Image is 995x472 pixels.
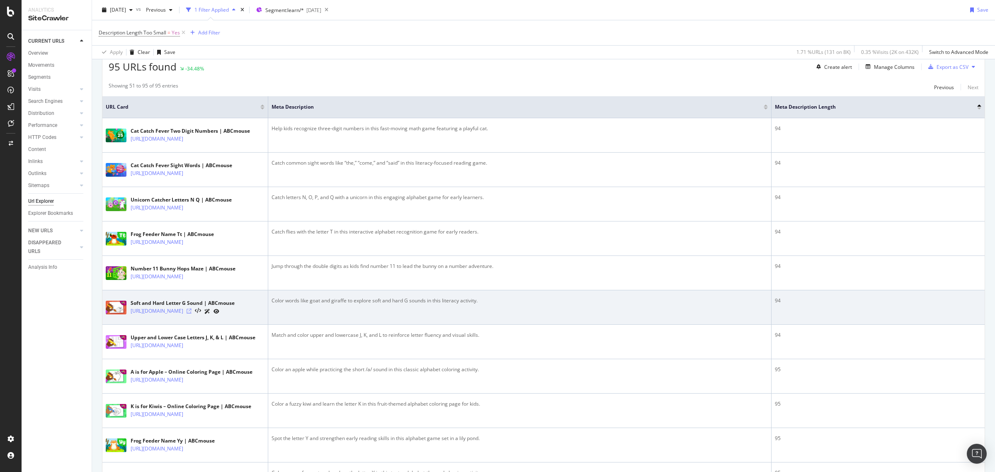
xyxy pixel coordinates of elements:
div: 1 Filter Applied [194,6,229,13]
div: 94 [775,228,981,236]
a: [URL][DOMAIN_NAME] [131,341,183,350]
button: [DATE] [99,3,136,17]
div: Cat Catch Fever Sight Words | ABCmouse [131,162,232,169]
div: times [239,6,246,14]
div: Save [164,49,175,56]
div: NEW URLS [28,226,53,235]
a: DISAPPEARED URLS [28,238,78,256]
div: Url Explorer [28,197,54,206]
a: Url Explorer [28,197,86,206]
div: SiteCrawler [28,14,85,23]
a: HTTP Codes [28,133,78,142]
a: Segments [28,73,86,82]
div: Clear [138,49,150,56]
a: [URL][DOMAIN_NAME] [131,272,183,281]
div: Color an apple while practicing the short /a/ sound in this classic alphabet coloring activity. [272,366,768,373]
div: Content [28,145,46,154]
a: Visit Online Page [187,309,192,314]
div: Catch common sight words like “the,” “come,” and “said” in this literacy-focused reading game. [272,159,768,167]
button: Create alert [813,60,852,73]
div: CURRENT URLS [28,37,64,46]
div: Analytics [28,7,85,14]
button: Manage Columns [862,62,915,72]
div: Showing 51 to 95 of 95 entries [109,82,178,92]
div: Jump through the double digits as kids find number 11 to lead the bunny on a number adventure. [272,263,768,270]
a: Performance [28,121,78,130]
span: vs [136,5,143,12]
div: 95 [775,400,981,408]
img: main image [106,301,126,314]
div: Color words like goat and giraffe to explore soft and hard G sounds in this literacy activity. [272,297,768,304]
img: main image [106,163,126,177]
a: NEW URLS [28,226,78,235]
span: 95 URLs found [109,60,177,73]
div: Previous [934,84,954,91]
img: main image [106,335,126,349]
span: Yes [172,27,180,39]
div: [DATE] [306,7,321,14]
img: main image [106,129,126,142]
a: [URL][DOMAIN_NAME] [131,410,183,418]
div: Outlinks [28,169,46,178]
a: Sitemaps [28,181,78,190]
a: [URL][DOMAIN_NAME] [131,135,183,143]
div: 0.35 % Visits ( 2K on 432K ) [861,49,919,56]
div: 94 [775,159,981,167]
div: HTTP Codes [28,133,56,142]
div: Performance [28,121,57,130]
div: 94 [775,194,981,201]
div: 1.71 % URLs ( 131 on 8K ) [796,49,851,56]
img: main image [106,266,126,280]
button: Switch to Advanced Mode [926,46,988,59]
div: Analysis Info [28,263,57,272]
button: Next [968,82,978,92]
a: Distribution [28,109,78,118]
button: Previous [934,82,954,92]
div: Segments [28,73,51,82]
div: Switch to Advanced Mode [929,49,988,56]
div: Open Intercom Messenger [967,444,987,464]
div: Inlinks [28,157,43,166]
div: Spot the letter Y and strengthen early reading skills in this alphabet game set in a lily pond. [272,435,768,442]
a: URL Inspection [214,307,219,316]
div: K is for Kiwis – Online Coloring Page | ABCmouse [131,403,251,410]
div: Search Engines [28,97,63,106]
div: Unicorn Catcher Letters N Q | ABCmouse [131,196,232,204]
div: Soft and Hard Letter G Sound | ABCmouse [131,299,235,307]
div: 94 [775,297,981,304]
a: [URL][DOMAIN_NAME] [131,169,183,178]
a: [URL][DOMAIN_NAME] [131,204,183,212]
a: Content [28,145,86,154]
div: Frog Feeder Name Tt | ABCmouse [131,231,219,238]
div: Catch letters N, O, P, and Q with a unicorn in this engaging alphabet game for early learners. [272,194,768,201]
img: main image [106,370,126,383]
img: main image [106,404,126,418]
div: Color a fuzzy kiwi and learn the letter K in this fruit-themed alphabet coloring page for kids. [272,400,768,408]
div: Overview [28,49,48,58]
button: 1 Filter Applied [183,3,239,17]
a: Analysis Info [28,263,86,272]
div: Distribution [28,109,54,118]
span: 2025 Oct. 5th [110,6,126,13]
div: Frog Feeder Name Yy | ABCmouse [131,437,219,445]
button: Clear [126,46,150,59]
div: Next [968,84,978,91]
div: Sitemaps [28,181,49,190]
span: Meta Description Length [775,103,965,111]
button: Add Filter [187,28,220,38]
img: main image [106,438,126,452]
div: 94 [775,331,981,339]
div: Cat Catch Fever Two Digit Numbers | ABCmouse [131,127,250,135]
a: Inlinks [28,157,78,166]
a: [URL][DOMAIN_NAME] [131,376,183,384]
button: Save [967,3,988,17]
div: Export as CSV [937,63,968,71]
div: Visits [28,85,41,94]
div: -34.48% [185,65,204,72]
div: 94 [775,125,981,132]
a: Overview [28,49,86,58]
span: Description Length Too Small [99,29,166,36]
div: Help kids recognize three-digit numbers in this fast-moving math game featuring a playful cat. [272,125,768,132]
a: Visits [28,85,78,94]
a: CURRENT URLS [28,37,78,46]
